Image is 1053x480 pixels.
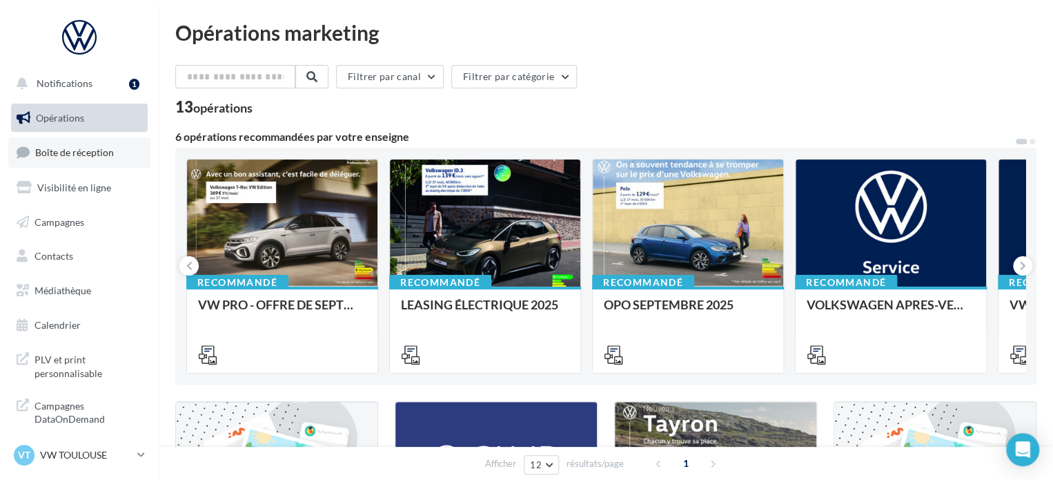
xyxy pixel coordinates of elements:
span: Afficher [485,457,516,470]
span: 12 [530,459,542,470]
div: VW PRO - OFFRE DE SEPTEMBRE 25 [198,298,366,325]
button: Notifications 1 [8,69,145,98]
div: 1 [129,79,139,90]
a: Médiathèque [8,276,150,305]
span: résultats/page [567,457,624,470]
span: Campagnes DataOnDemand [35,396,142,426]
div: 6 opérations recommandées par votre enseigne [175,131,1014,142]
div: VOLKSWAGEN APRES-VENTE [807,298,975,325]
div: Recommandé [592,275,694,290]
a: Contacts [8,242,150,271]
div: Recommandé [795,275,897,290]
a: Calendrier [8,311,150,340]
p: VW TOULOUSE [40,448,132,462]
button: Filtrer par canal [336,65,444,88]
span: Campagnes [35,215,84,227]
div: Recommandé [186,275,288,290]
button: 12 [524,455,559,474]
span: Notifications [37,77,92,89]
div: 13 [175,99,253,115]
span: PLV et print personnalisable [35,350,142,380]
a: Campagnes [8,208,150,237]
div: opérations [193,102,253,114]
span: Médiathèque [35,285,91,296]
span: Visibilité en ligne [37,182,111,193]
a: VT VW TOULOUSE [11,442,148,468]
a: Boîte de réception [8,137,150,167]
span: Boîte de réception [35,146,114,158]
a: Campagnes DataOnDemand [8,391,150,432]
span: Calendrier [35,319,81,331]
div: Open Intercom Messenger [1006,433,1039,466]
a: Visibilité en ligne [8,173,150,202]
div: OPO SEPTEMBRE 2025 [604,298,772,325]
div: Recommandé [389,275,491,290]
button: Filtrer par catégorie [451,65,577,88]
div: Opérations marketing [175,22,1036,43]
span: Opérations [36,112,84,124]
div: LEASING ÉLECTRIQUE 2025 [401,298,569,325]
a: PLV et print personnalisable [8,345,150,385]
a: Opérations [8,104,150,133]
span: 1 [675,452,697,474]
span: VT [18,448,30,462]
span: Contacts [35,250,73,262]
